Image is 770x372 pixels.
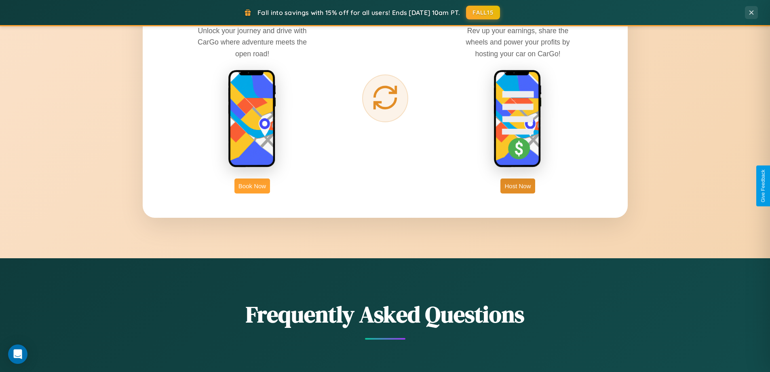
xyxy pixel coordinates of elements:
img: rent phone [228,70,276,168]
p: Rev up your earnings, share the wheels and power your profits by hosting your car on CarGo! [457,25,578,59]
h2: Frequently Asked Questions [143,299,628,330]
button: Book Now [234,179,270,193]
button: FALL15 [466,6,500,19]
div: Open Intercom Messenger [8,344,27,364]
div: Give Feedback [760,170,766,202]
button: Host Now [500,179,535,193]
p: Unlock your journey and drive with CarGo where adventure meets the open road! [192,25,313,59]
span: Fall into savings with 15% off for all users! Ends [DATE] 10am PT. [257,9,460,17]
img: host phone [494,70,542,168]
